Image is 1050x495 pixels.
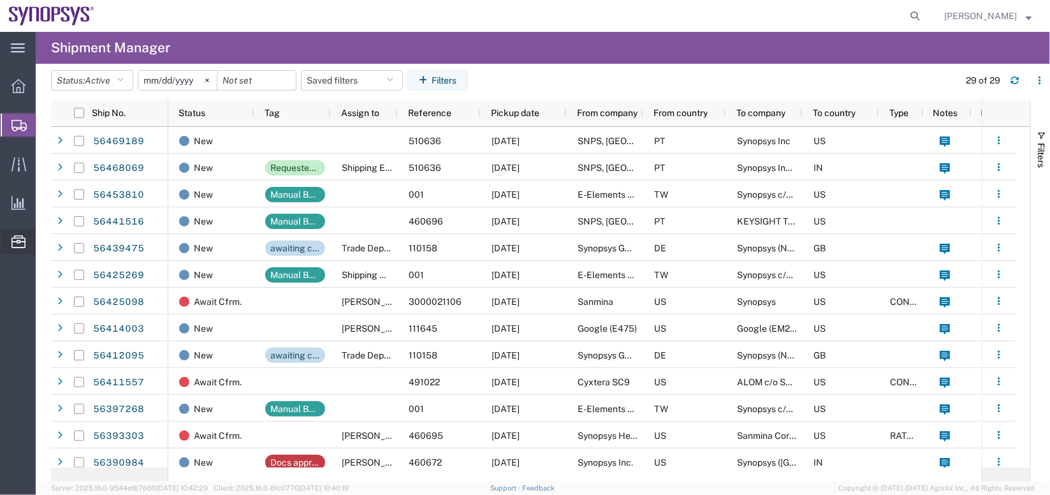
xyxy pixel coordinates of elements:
div: awaiting correct commodity information [270,240,320,256]
span: [DATE] 10:40:19 [299,484,349,492]
span: To country [813,108,856,118]
span: 460695 [409,431,443,441]
span: Synopsys Headquarters USSV [578,431,701,441]
span: Ship No. [92,108,126,118]
span: New [194,395,213,422]
span: Google (EM20_ [737,323,800,334]
span: 08/12/2025 [492,243,520,253]
a: 56390984 [92,453,145,473]
span: US [654,323,666,334]
span: GB [813,350,826,360]
span: Sanmina Corporation [737,431,823,441]
span: 510636 [409,163,441,173]
div: awaiting correct commodity information [270,348,320,363]
a: 56453810 [92,185,145,205]
span: 08/11/2025 [492,270,520,280]
span: Pickup date [491,108,539,118]
span: Notes [933,108,958,118]
span: 001 [409,404,424,414]
span: 08/06/2025 [492,323,520,334]
span: E-Elements Technology Co., Ltd [578,189,708,200]
div: 29 of 29 [966,74,1000,87]
span: New [194,208,213,235]
span: Assign to [341,108,379,118]
span: Synopsys (Nothern Europe) Limited [737,350,880,360]
input: Not set [217,71,296,90]
span: Synopsys c/o ALOM [737,189,819,200]
span: Copyright © [DATE]-[DATE] Agistix Inc., All Rights Reserved [838,483,1035,494]
span: DE [654,350,666,360]
span: 08/12/2025 [492,163,520,173]
span: Google (E475) [578,323,637,334]
span: New [194,235,213,262]
span: GB [813,243,826,253]
span: Client: 2025.16.0-8fc0770 [214,484,349,492]
span: US [813,323,826,334]
span: Synopsys (Nothern Europe) Limited [737,243,880,253]
span: New [194,154,213,181]
span: Sanmina [578,297,613,307]
span: US [813,404,826,414]
span: Synopsys (India) Pvt. Ltd. [737,457,908,468]
div: Manual Booking [270,214,320,229]
div: Manual Booking [270,267,320,283]
a: 56425098 [92,292,145,313]
span: Synopsys GmbH [578,243,645,253]
span: Await Cfrm. [194,369,242,395]
span: 08/13/2025 [492,189,520,200]
a: Feedback [522,484,555,492]
span: 08/05/2025 [492,431,520,441]
span: KEYSIGHT TECHNOLOGIES - EA HOT STAGE [737,216,920,226]
span: US [813,297,826,307]
button: Filters [407,70,468,91]
input: Not set [138,71,217,90]
a: 56412095 [92,346,145,366]
span: [DATE] 10:42:29 [156,484,208,492]
span: RATED [890,431,919,441]
span: 491022 [409,377,440,387]
span: US [654,431,666,441]
span: 08/13/2025 [492,136,520,146]
span: 08/05/2025 [492,404,520,414]
span: PT [654,163,665,173]
span: CONTRACT_RATE [890,297,965,307]
span: New [194,181,213,208]
span: Synopsys c/o ALOM [737,404,819,414]
span: Shipping EMEA [342,163,405,173]
span: PT [654,216,665,226]
span: New [194,128,213,154]
span: Synopsys c/o ALOM [737,270,819,280]
span: US [654,377,666,387]
span: US [813,216,826,226]
span: Active [85,75,110,85]
a: Support [490,484,522,492]
span: Type [889,108,908,118]
span: ALOM c/o SYNOPSYS [737,377,827,387]
span: From company [577,108,638,118]
span: 08/07/2025 [492,377,520,387]
span: Kris Ford [342,297,414,307]
span: Synopsys [737,297,776,307]
span: 08/08/2025 [492,350,520,360]
span: To company [736,108,785,118]
a: 56441516 [92,212,145,232]
a: 56468069 [92,158,145,179]
span: Synopsys India PVT Ltd. [737,163,833,173]
span: New [194,449,213,476]
span: Caleb Jackson [944,9,1017,23]
button: [PERSON_NAME] [944,8,1032,24]
span: Await Cfrm. [194,422,242,449]
span: 3000021106 [409,297,462,307]
span: New [194,315,213,342]
span: 460672 [409,457,442,468]
a: 56425269 [92,265,145,286]
span: Shipping APAC [342,270,404,280]
a: 56411557 [92,373,145,393]
a: 56393303 [92,426,145,447]
span: US [813,189,826,200]
span: Kaelen O'Connor [342,431,414,441]
span: US [654,297,666,307]
span: New [194,262,213,288]
h4: Shipment Manager [51,32,170,64]
span: E-Elements Technology Co., Ltd [578,404,708,414]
